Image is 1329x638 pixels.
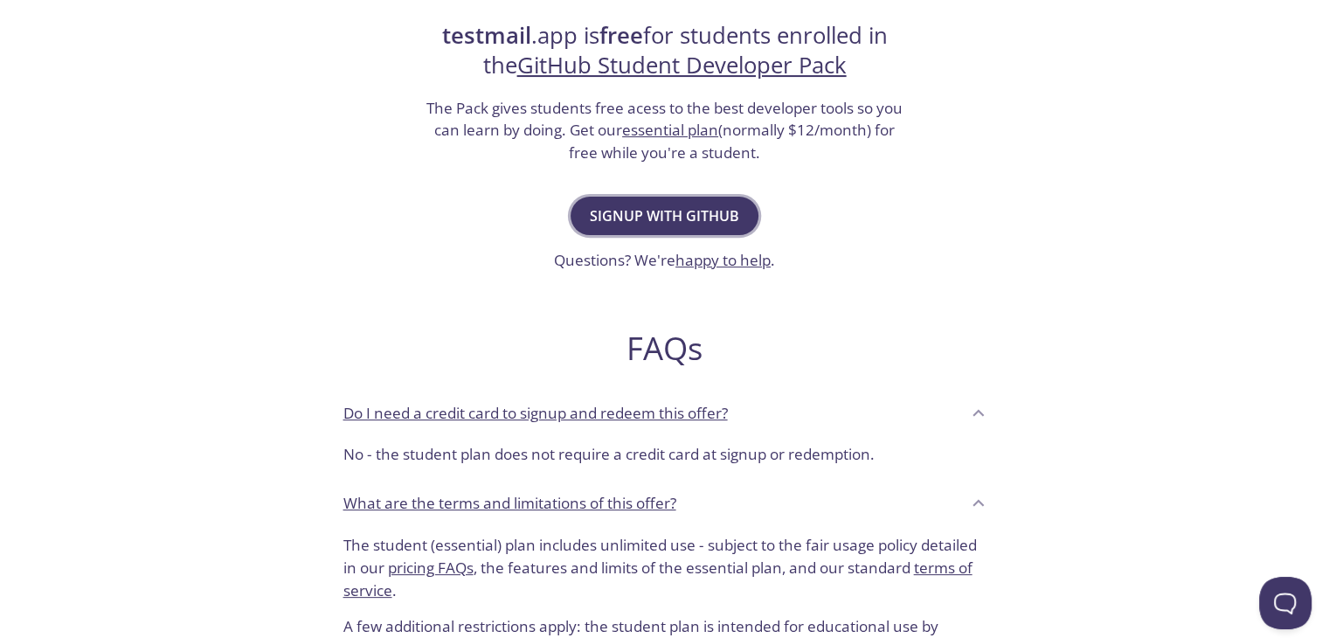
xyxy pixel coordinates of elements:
a: pricing FAQs [388,558,474,578]
button: Signup with GitHub [571,197,758,235]
a: essential plan [622,120,718,140]
strong: free [599,20,643,51]
a: GitHub Student Developer Pack [517,50,847,80]
iframe: Help Scout Beacon - Open [1259,577,1312,629]
span: Signup with GitHub [590,204,739,228]
h3: The Pack gives students free acess to the best developer tools so you can learn by doing. Get our... [425,97,905,164]
a: happy to help [675,250,771,270]
div: Do I need a credit card to signup and redeem this offer? [329,436,1000,480]
h2: FAQs [329,329,1000,368]
p: No - the student plan does not require a credit card at signup or redemption. [343,443,986,466]
a: terms of service [343,558,973,600]
h3: Questions? We're . [554,249,775,272]
div: What are the terms and limitations of this offer? [329,480,1000,527]
div: Do I need a credit card to signup and redeem this offer? [329,389,1000,436]
strong: testmail [442,20,531,51]
h2: .app is for students enrolled in the [425,21,905,81]
p: Do I need a credit card to signup and redeem this offer? [343,402,728,425]
p: What are the terms and limitations of this offer? [343,492,676,515]
p: The student (essential) plan includes unlimited use - subject to the fair usage policy detailed i... [343,534,986,601]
